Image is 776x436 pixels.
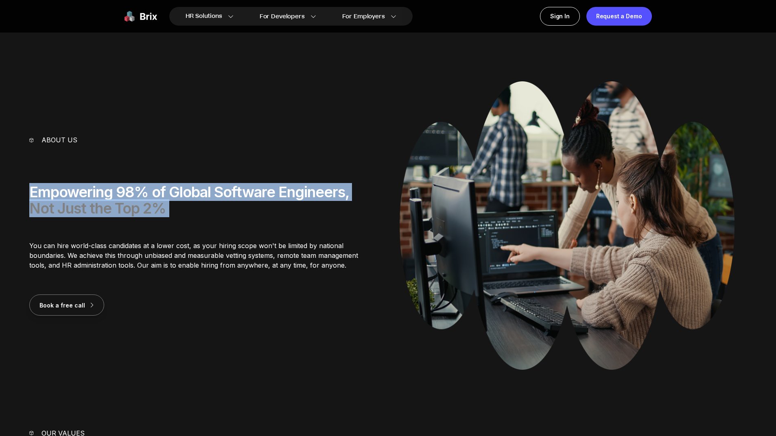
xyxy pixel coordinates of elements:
[29,199,166,217] span: Not Just the Top 2%
[186,10,222,23] span: HR Solutions
[260,12,305,21] span: For Developers
[586,7,652,26] a: Request a Demo
[29,241,376,270] p: You can hire world-class candidates at a lower cost, as your hiring scope won't be limited by nat...
[342,12,385,21] span: For Employers
[400,81,734,370] img: About Us
[29,138,33,142] img: vector
[540,7,580,26] a: Sign In
[42,135,77,145] p: About us
[29,431,33,435] img: vector
[29,301,104,309] a: Book a free call
[29,184,376,216] div: Empowering 98% of Global Software Engineers,
[29,294,104,316] button: Book a free call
